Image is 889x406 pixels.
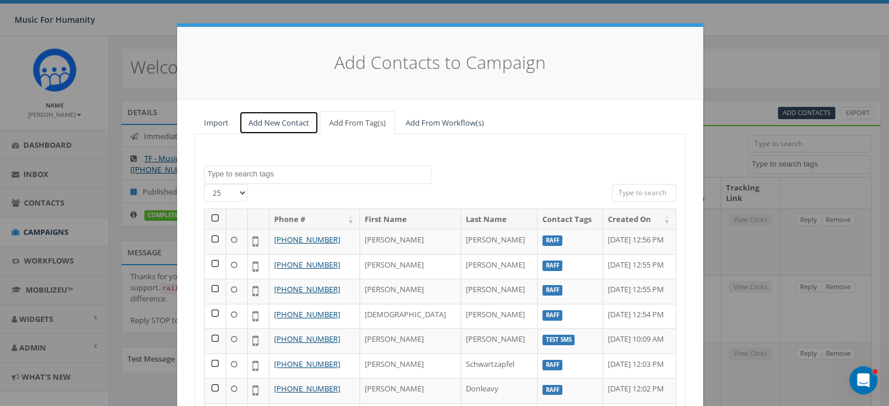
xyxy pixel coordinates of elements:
[207,169,431,179] textarea: Search
[603,209,676,230] th: Created On: activate to sort column ascending
[239,111,319,135] a: Add New Contact
[274,383,340,394] a: [PHONE_NUMBER]
[360,328,461,353] td: [PERSON_NAME]
[360,378,461,403] td: [PERSON_NAME]
[603,353,676,379] td: [DATE] 12:03 PM
[542,385,563,395] label: Raff
[360,304,461,329] td: [DEMOGRAPHIC_DATA]
[360,279,461,304] td: [PERSON_NAME]
[461,378,538,403] td: Donleavy
[274,334,340,344] a: [PHONE_NUMBER]
[269,209,360,230] th: Phone #: activate to sort column ascending
[320,111,395,135] a: Add From Tag(s)
[461,254,538,279] td: [PERSON_NAME]
[461,279,538,304] td: [PERSON_NAME]
[461,229,538,254] td: [PERSON_NAME]
[542,285,563,296] label: Raff
[603,328,676,353] td: [DATE] 10:09 AM
[603,229,676,254] td: [DATE] 12:56 PM
[360,229,461,254] td: [PERSON_NAME]
[274,234,340,245] a: [PHONE_NUMBER]
[542,360,563,370] label: Raff
[603,254,676,279] td: [DATE] 12:55 PM
[274,259,340,270] a: [PHONE_NUMBER]
[538,209,603,230] th: Contact Tags
[603,279,676,304] td: [DATE] 12:55 PM
[195,111,238,135] a: Import
[461,353,538,379] td: Schwartzapfel
[461,209,538,230] th: Last Name
[603,304,676,329] td: [DATE] 12:54 PM
[360,254,461,279] td: [PERSON_NAME]
[542,235,563,246] label: Raff
[396,111,493,135] a: Add From Workflow(s)
[274,284,340,294] a: [PHONE_NUMBER]
[360,353,461,379] td: [PERSON_NAME]
[603,378,676,403] td: [DATE] 12:02 PM
[542,261,563,271] label: Raff
[195,50,686,75] h4: Add Contacts to Campaign
[849,366,877,394] iframe: Intercom live chat
[461,304,538,329] td: [PERSON_NAME]
[274,359,340,369] a: [PHONE_NUMBER]
[542,335,575,345] label: Test SMS
[542,310,563,321] label: Raff
[274,309,340,320] a: [PHONE_NUMBER]
[360,209,461,230] th: First Name
[461,328,538,353] td: [PERSON_NAME]
[612,184,676,202] input: Type to search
